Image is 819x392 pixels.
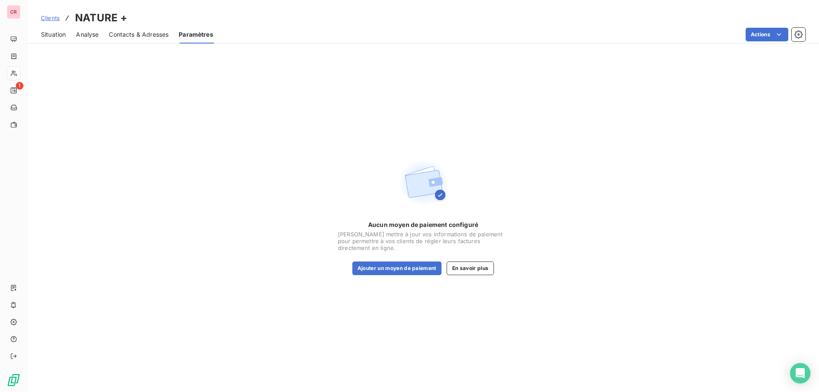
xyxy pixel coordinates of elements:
[790,363,810,383] div: Open Intercom Messenger
[746,28,788,41] button: Actions
[352,261,441,275] button: Ajouter un moyen de paiement
[368,221,478,229] span: Aucun moyen de paiement configuré
[338,231,508,251] span: [PERSON_NAME] mettre à jour vos informations de paiement pour permettre à vos clients de régler l...
[41,14,60,22] a: Clients
[7,5,20,19] div: CR
[7,373,20,387] img: Logo LeanPay
[109,30,168,39] span: Contacts & Adresses
[16,82,23,90] span: 1
[41,15,60,21] span: Clients
[75,10,127,26] h3: NATURE +
[179,30,213,39] span: Paramètres
[41,30,66,39] span: Situation
[396,156,450,210] img: Empty state
[447,261,494,275] button: En savoir plus
[76,30,99,39] span: Analyse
